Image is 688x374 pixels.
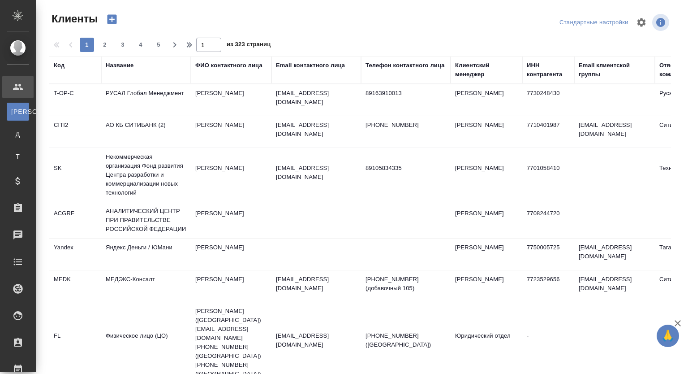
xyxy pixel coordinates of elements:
td: [PERSON_NAME] [451,84,522,116]
td: - [522,327,574,358]
div: Email клиентской группы [579,61,650,79]
td: MEDK [49,270,101,302]
p: [PHONE_NUMBER] [365,121,446,130]
button: Создать [101,12,123,27]
td: SK [49,159,101,191]
span: 🙏 [660,326,675,345]
p: 89105834335 [365,164,446,173]
span: [PERSON_NAME] [11,107,25,116]
td: 7730248430 [522,84,574,116]
td: [PERSON_NAME] [191,239,271,270]
td: [EMAIL_ADDRESS][DOMAIN_NAME] [574,239,655,270]
td: [PERSON_NAME] [451,159,522,191]
p: [EMAIL_ADDRESS][DOMAIN_NAME] [276,164,357,182]
span: 2 [98,40,112,49]
td: [PERSON_NAME] [191,204,271,236]
span: 3 [116,40,130,49]
td: FL [49,327,101,358]
td: [PERSON_NAME] [191,84,271,116]
td: [PERSON_NAME] [451,116,522,148]
p: [EMAIL_ADDRESS][DOMAIN_NAME] [276,331,357,349]
td: [EMAIL_ADDRESS][DOMAIN_NAME] [574,270,655,302]
div: split button [557,16,631,30]
td: [PERSON_NAME] [451,204,522,236]
span: Посмотреть информацию [652,14,671,31]
p: [PHONE_NUMBER] (добавочный 105) [365,275,446,293]
td: 7710401987 [522,116,574,148]
td: [PERSON_NAME] [451,270,522,302]
td: АНАЛИТИЧЕСКИЙ ЦЕНТР ПРИ ПРАВИТЕЛЬСТВЕ РОССИЙСКОЙ ФЕДЕРАЦИИ [101,202,191,238]
td: Yandex [49,239,101,270]
a: Д [7,125,29,143]
td: Некоммерческая организация Фонд развития Центра разработки и коммерциализации новых технологий [101,148,191,202]
td: [PERSON_NAME] [191,159,271,191]
td: 7701058410 [522,159,574,191]
td: CITI2 [49,116,101,148]
p: [PHONE_NUMBER] ([GEOGRAPHIC_DATA]) [365,331,446,349]
p: [EMAIL_ADDRESS][DOMAIN_NAME] [276,275,357,293]
td: Юридический отдел [451,327,522,358]
span: Настроить таблицу [631,12,652,33]
div: ФИО контактного лица [195,61,262,70]
a: [PERSON_NAME] [7,103,29,121]
button: 4 [133,38,148,52]
div: ИНН контрагента [527,61,570,79]
p: [EMAIL_ADDRESS][DOMAIN_NAME] [276,89,357,107]
td: 7708244720 [522,204,574,236]
button: 5 [151,38,166,52]
button: 2 [98,38,112,52]
span: из 323 страниц [227,39,271,52]
div: Клиентский менеджер [455,61,518,79]
a: Т [7,148,29,165]
td: [PERSON_NAME] [191,270,271,302]
span: Т [11,152,25,161]
span: Клиенты [49,12,98,26]
td: РУСАЛ Глобал Менеджмент [101,84,191,116]
button: 3 [116,38,130,52]
td: Физическое лицо (ЦО) [101,327,191,358]
td: [PERSON_NAME] [451,239,522,270]
td: T-OP-C [49,84,101,116]
td: [EMAIL_ADDRESS][DOMAIN_NAME] [574,116,655,148]
span: 4 [133,40,148,49]
p: 89163910013 [365,89,446,98]
button: 🙏 [657,325,679,347]
td: 7723529656 [522,270,574,302]
td: АО КБ СИТИБАНК (2) [101,116,191,148]
div: Email контактного лица [276,61,345,70]
td: МЕДЭКС-Консалт [101,270,191,302]
td: 7750005725 [522,239,574,270]
td: [PERSON_NAME] [191,116,271,148]
div: Название [106,61,133,70]
div: Код [54,61,64,70]
td: ACGRF [49,204,101,236]
div: Телефон контактного лица [365,61,445,70]
span: Д [11,130,25,139]
td: Яндекс Деньги / ЮМани [101,239,191,270]
span: 5 [151,40,166,49]
p: [EMAIL_ADDRESS][DOMAIN_NAME] [276,121,357,139]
